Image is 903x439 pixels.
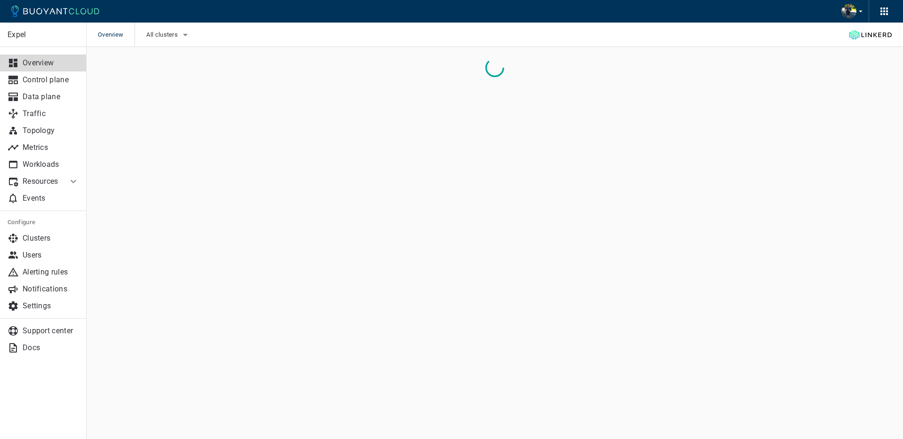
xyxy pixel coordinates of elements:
p: Expel [8,30,79,39]
p: Resources [23,177,60,186]
p: Overview [23,58,79,68]
p: Metrics [23,143,79,152]
span: Overview [98,23,135,47]
p: Events [23,194,79,203]
button: All clusters [146,28,191,42]
p: Support center [23,326,79,336]
p: Clusters [23,234,79,243]
p: Control plane [23,75,79,85]
p: Data plane [23,92,79,102]
img: Bjorn Stange [841,4,856,19]
p: Users [23,251,79,260]
p: Traffic [23,109,79,118]
p: Alerting rules [23,267,79,277]
p: Docs [23,343,79,353]
span: All clusters [146,31,180,39]
p: Settings [23,301,79,311]
p: Topology [23,126,79,135]
p: Notifications [23,284,79,294]
h5: Configure [8,219,79,226]
p: Workloads [23,160,79,169]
